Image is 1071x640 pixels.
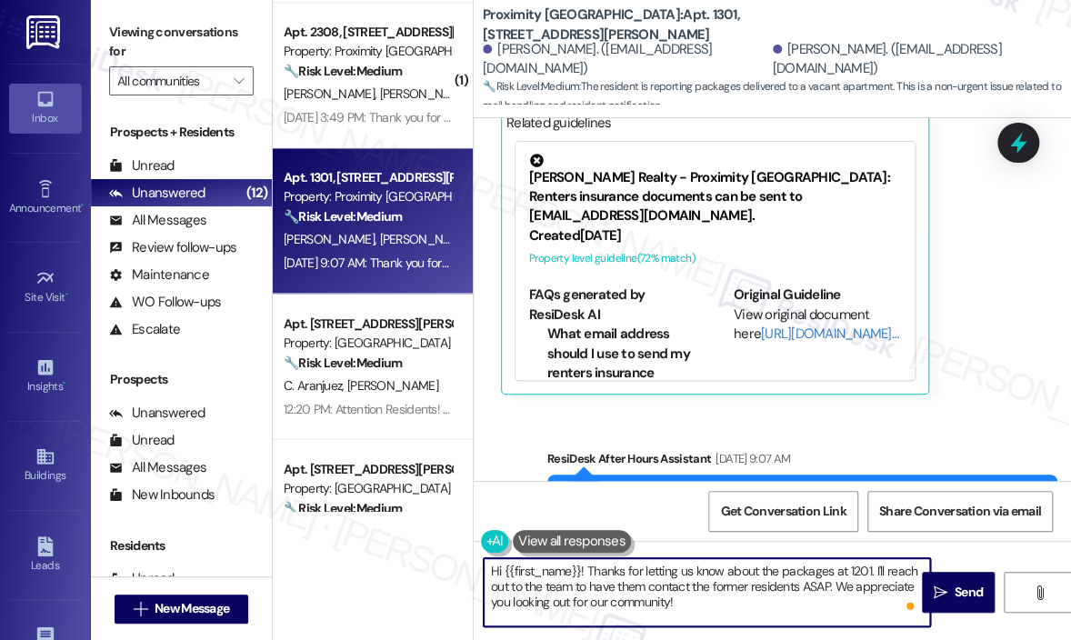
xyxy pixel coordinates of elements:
[117,66,225,95] input: All communities
[109,431,175,450] div: Unread
[284,314,452,333] div: Apt. [STREET_ADDRESS][PERSON_NAME]
[867,491,1053,532] button: Share Conversation via email
[109,569,175,588] div: Unread
[773,40,1058,79] div: [PERSON_NAME]. ([EMAIL_ADDRESS][DOMAIN_NAME])
[109,184,205,203] div: Unanswered
[109,320,180,339] div: Escalate
[284,478,452,497] div: Property: [GEOGRAPHIC_DATA]
[63,377,65,390] span: •
[547,449,1057,475] div: ResiDesk After Hours Assistant
[529,226,901,245] div: Created [DATE]
[81,199,84,212] span: •
[109,156,175,175] div: Unread
[761,325,898,343] a: [URL][DOMAIN_NAME]…
[109,404,205,423] div: Unanswered
[380,85,471,102] span: [PERSON_NAME]
[284,63,402,79] strong: 🔧 Risk Level: Medium
[65,288,68,301] span: •
[529,154,901,226] div: [PERSON_NAME] Realty - Proximity [GEOGRAPHIC_DATA]: Renters insurance documents can be sent to [E...
[284,187,452,206] div: Property: Proximity [GEOGRAPHIC_DATA]
[155,599,229,618] span: New Message
[284,333,452,352] div: Property: [GEOGRAPHIC_DATA]
[9,531,82,580] a: Leads
[284,499,402,515] strong: 🔧 Risk Level: Medium
[284,168,452,187] div: Apt. 1301, [STREET_ADDRESS][PERSON_NAME]
[734,305,901,345] div: View original document here
[284,231,380,247] span: [PERSON_NAME]
[109,211,206,230] div: All Messages
[9,441,82,490] a: Buildings
[734,285,841,304] b: Original Guideline
[109,265,209,285] div: Maintenance
[380,231,471,247] span: [PERSON_NAME]
[9,263,82,312] a: Site Visit •
[134,602,147,616] i: 
[284,459,452,478] div: Apt. [STREET_ADDRESS][PERSON_NAME]
[483,40,768,79] div: [PERSON_NAME]. ([EMAIL_ADDRESS][DOMAIN_NAME])
[109,485,215,505] div: New Inbounds
[284,42,452,61] div: Property: Proximity [GEOGRAPHIC_DATA]
[708,491,857,532] button: Get Conversation Link
[547,325,696,403] li: What email address should I use to send my renters insurance documents?
[242,179,272,207] div: (12)
[91,370,272,389] div: Prospects
[529,285,645,323] b: FAQs generated by ResiDesk AI
[26,15,64,49] img: ResiDesk Logo
[720,502,846,521] span: Get Conversation Link
[109,293,221,312] div: WO Follow-ups
[109,238,236,257] div: Review follow-ups
[483,77,1071,116] span: : The resident is reporting packages delivered to a vacant apartment. This is a non-urgent issue ...
[284,376,347,393] span: C. Aranjuez
[234,74,244,88] i: 
[922,572,995,613] button: Send
[1033,585,1046,600] i: 
[529,249,901,268] div: Property level guideline ( 72 % match)
[109,18,254,66] label: Viewing conversations for
[955,583,983,602] span: Send
[483,5,846,45] b: Proximity [GEOGRAPHIC_DATA]: Apt. 1301, [STREET_ADDRESS][PERSON_NAME]
[284,23,452,42] div: Apt. 2308, [STREET_ADDRESS][PERSON_NAME]
[879,502,1041,521] span: Share Conversation via email
[284,208,402,225] strong: 🔧 Risk Level: Medium
[91,123,272,142] div: Prospects + Residents
[91,536,272,555] div: Residents
[934,585,947,600] i: 
[284,354,402,370] strong: 🔧 Risk Level: Medium
[483,79,579,94] strong: 🔧 Risk Level: Medium
[711,449,790,468] div: [DATE] 9:07 AM
[284,85,380,102] span: [PERSON_NAME]
[484,558,930,626] textarea: To enrich screen reader interactions, please activate Accessibility in Grammarly extension settings
[9,84,82,133] a: Inbox
[347,376,438,393] span: [PERSON_NAME]
[115,595,249,624] button: New Message
[109,458,206,477] div: All Messages
[9,352,82,401] a: Insights •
